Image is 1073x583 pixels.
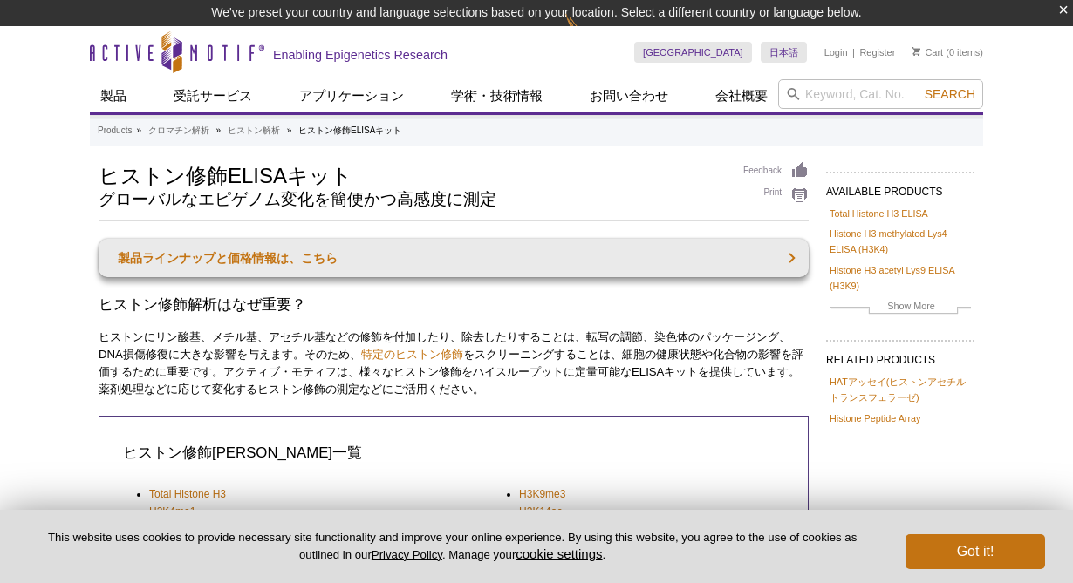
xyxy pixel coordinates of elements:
[859,46,895,58] a: Register
[228,123,280,139] a: ヒストン解析
[824,46,848,58] a: Login
[28,530,877,563] p: This website uses cookies to provide necessary site functionality and improve your online experie...
[912,46,943,58] a: Cart
[565,13,612,54] img: Change Here
[163,79,263,112] a: 受託サービス
[361,348,463,361] a: 特定のヒストン修飾
[830,374,971,405] a: HATアッセイ(ヒストンアセチルトランスフェラーゼ)
[925,87,975,101] span: Search
[149,485,226,503] a: Total Histone H3
[912,47,920,56] img: Your Cart
[830,410,920,426] a: Histone Peptide Array
[743,185,809,204] a: Print
[99,295,809,315] h2: ヒストン修飾解析はなぜ重要？
[906,534,1045,569] button: Got it!
[761,42,807,63] a: 日本語
[919,86,981,102] button: Search
[830,262,971,294] a: Histone H3 acetyl Lys9 ELISA (H3K9)
[99,239,809,277] a: 製品ラインナップと価格情報は、こちら
[705,79,778,112] a: 会社概要
[634,42,752,63] a: [GEOGRAPHIC_DATA]
[519,503,562,520] a: H3K14ac
[287,125,292,135] li: »
[912,42,983,63] li: (0 items)
[99,329,809,398] p: ヒストンにリン酸基、メチル基、アセチル基などの修飾を付加したり、除去したりすることは、転写の調節、染色体のパッケージング、DNA損傷修復に大きな影響を与えます。そのため、 をスクリーニングするこ...
[98,123,132,139] a: Products
[148,123,209,139] a: クロマチン解析
[289,79,414,112] a: アプリケーション
[830,226,971,257] a: Histone H3 methylated Lys4 ELISA (H3K4)
[216,125,222,135] li: »
[830,206,928,221] a: Total Histone H3 ELISA
[826,340,974,371] h2: RELATED PRODUCTS
[149,503,195,520] a: H3K4me1
[123,443,780,464] h3: ヒストン修飾[PERSON_NAME]一覧
[743,161,809,180] a: Feedback
[90,79,137,112] a: 製品
[372,548,442,561] a: Privacy Policy
[826,172,974,203] h2: AVAILABLE PRODUCTS
[99,192,726,207] h2: グローバルなエピゲノム変化を簡便かつ高感度に測定
[273,47,448,63] h2: Enabling Epigenetics Research
[136,125,141,135] li: »
[441,79,553,112] a: 学術・技術情報
[778,79,983,109] input: Keyword, Cat. No.
[516,546,602,561] button: cookie settings
[298,125,401,135] li: ヒストン修飾ELISAキット
[99,161,726,187] h1: ヒストン修飾ELISAキット
[579,79,679,112] a: お問い合わせ
[519,485,565,503] a: H3K9me3
[830,298,971,318] a: Show More
[852,42,855,63] li: |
